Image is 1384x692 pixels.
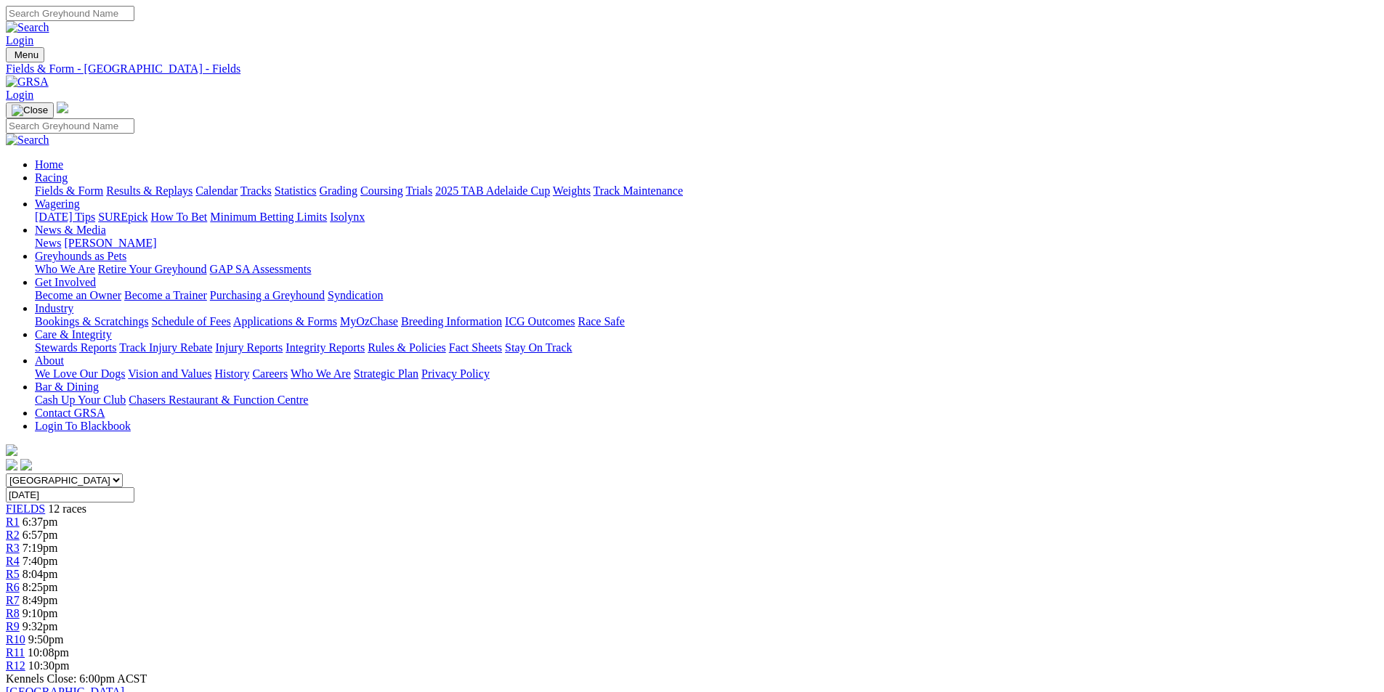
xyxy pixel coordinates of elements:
img: Close [12,105,48,116]
a: FIELDS [6,502,45,515]
a: Coursing [360,184,403,197]
a: Stay On Track [505,341,572,354]
img: GRSA [6,76,49,89]
a: Login [6,89,33,101]
a: Weights [553,184,591,197]
a: Stewards Reports [35,341,116,354]
a: Home [35,158,63,171]
a: Login To Blackbook [35,420,131,432]
a: Fact Sheets [449,341,502,354]
a: Breeding Information [401,315,502,327]
input: Search [6,6,134,21]
a: Become an Owner [35,289,121,301]
a: Login [6,34,33,46]
img: logo-grsa-white.png [6,444,17,456]
a: Bar & Dining [35,380,99,393]
a: Chasers Restaurant & Function Centre [129,394,308,406]
a: Race Safe [578,315,624,327]
a: [DATE] Tips [35,211,95,223]
a: Statistics [275,184,317,197]
span: 8:25pm [23,581,58,593]
span: 7:40pm [23,555,58,567]
a: Fields & Form - [GEOGRAPHIC_DATA] - Fields [6,62,1378,76]
div: Wagering [35,211,1378,224]
a: Who We Are [35,263,95,275]
span: 8:49pm [23,594,58,606]
img: logo-grsa-white.png [57,102,68,113]
a: Industry [35,302,73,314]
a: Syndication [328,289,383,301]
span: 9:50pm [28,633,64,646]
a: MyOzChase [340,315,398,327]
img: Search [6,134,49,147]
a: Become a Trainer [124,289,207,301]
a: Vision and Values [128,367,211,380]
a: News & Media [35,224,106,236]
div: Greyhounds as Pets [35,263,1378,276]
a: Racing [35,171,68,184]
a: [PERSON_NAME] [64,237,156,249]
a: History [214,367,249,380]
img: Search [6,21,49,34]
div: Get Involved [35,289,1378,302]
a: About [35,354,64,367]
a: Minimum Betting Limits [210,211,327,223]
a: Rules & Policies [368,341,446,354]
div: Bar & Dining [35,394,1378,407]
a: Who We Are [291,367,351,380]
img: twitter.svg [20,459,32,471]
a: R7 [6,594,20,606]
a: How To Bet [151,211,208,223]
span: 8:04pm [23,568,58,580]
a: We Love Our Dogs [35,367,125,380]
span: 10:08pm [28,646,69,659]
a: 2025 TAB Adelaide Cup [435,184,550,197]
a: R11 [6,646,25,659]
a: R9 [6,620,20,632]
a: R5 [6,568,20,580]
div: Care & Integrity [35,341,1378,354]
a: Careers [252,367,288,380]
span: 6:37pm [23,516,58,528]
a: R3 [6,542,20,554]
a: News [35,237,61,249]
div: Industry [35,315,1378,328]
span: 9:10pm [23,607,58,619]
a: Grading [320,184,357,197]
a: Schedule of Fees [151,315,230,327]
a: Strategic Plan [354,367,418,380]
a: Trials [405,184,432,197]
img: facebook.svg [6,459,17,471]
a: Track Injury Rebate [119,341,212,354]
a: R6 [6,581,20,593]
a: Track Maintenance [594,184,683,197]
a: Greyhounds as Pets [35,250,126,262]
a: Privacy Policy [421,367,490,380]
span: Kennels Close: 6:00pm ACST [6,672,147,685]
a: R8 [6,607,20,619]
a: Injury Reports [215,341,283,354]
a: Purchasing a Greyhound [210,289,325,301]
a: R10 [6,633,25,646]
a: R12 [6,659,25,672]
span: 12 races [48,502,86,515]
a: Tracks [240,184,272,197]
span: 7:19pm [23,542,58,554]
a: Care & Integrity [35,328,112,341]
a: Calendar [195,184,238,197]
a: R1 [6,516,20,528]
button: Toggle navigation [6,47,44,62]
a: Fields & Form [35,184,103,197]
span: R2 [6,529,20,541]
a: SUREpick [98,211,147,223]
span: 9:32pm [23,620,58,632]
